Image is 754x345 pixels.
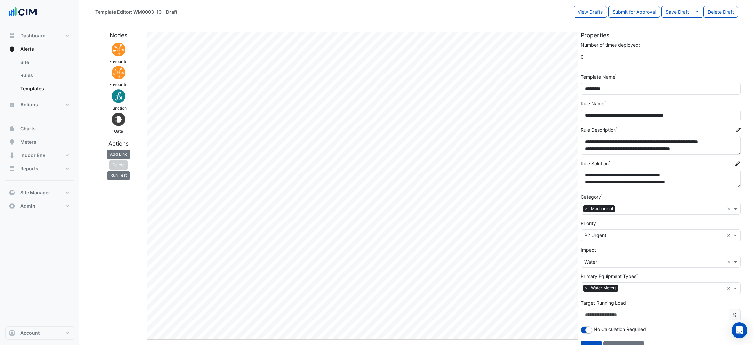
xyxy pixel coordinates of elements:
label: Rule Name [581,100,604,107]
button: Submit for Approval [608,6,660,18]
app-icon: Indoor Env [9,152,15,159]
app-icon: Alerts [9,46,15,52]
button: Site Manager [5,186,74,199]
label: No Calculation Required [594,326,646,333]
app-icon: Actions [9,101,15,108]
button: Actions [5,98,74,111]
label: Priority [581,220,596,227]
span: Water Meters [589,285,618,291]
label: Template Name [581,74,615,80]
small: Favourite [109,59,127,64]
a: Site [15,56,74,69]
img: Gate [110,111,127,127]
label: Primary Equipment Types [581,273,636,280]
span: Alerts [20,46,34,52]
app-icon: Reports [9,165,15,172]
label: Impact [581,246,596,253]
span: × [583,285,589,291]
span: Clear [727,232,732,239]
h5: Actions [93,140,144,147]
img: Favourite [110,41,127,58]
a: Templates [15,82,74,95]
app-icon: Admin [9,203,15,209]
a: Rules [15,69,74,82]
small: Function [110,106,127,111]
label: Category [581,193,601,200]
img: Favourite [110,65,127,81]
button: Alerts [5,42,74,56]
button: Add Link [107,150,130,159]
button: View Drafts [574,6,607,18]
span: Admin [20,203,35,209]
img: Function [110,88,127,104]
button: Indoor Env [5,149,74,162]
span: % [729,309,741,320]
h5: Nodes [93,32,144,39]
app-icon: Charts [9,125,15,132]
button: Meters [5,135,74,149]
button: Reports [5,162,74,175]
small: Favourite [109,82,127,87]
span: Account [20,330,40,336]
button: Charts [5,122,74,135]
span: Indoor Env [20,152,45,159]
label: Rule Description [581,126,616,133]
app-icon: Site Manager [9,189,15,196]
span: × [583,205,589,212]
button: Run Test [107,171,130,180]
button: Save Draft [661,6,693,18]
span: Mechanical [589,205,615,212]
label: Number of times deployed: [581,41,640,48]
span: Dashboard [20,32,46,39]
app-icon: Meters [9,139,15,145]
span: Clear [727,205,732,212]
span: Charts [20,125,36,132]
span: Meters [20,139,36,145]
div: Open Intercom Messenger [732,322,747,338]
label: Rule Solution [581,160,609,167]
span: Reports [20,165,38,172]
img: Company Logo [8,5,38,19]
div: Alerts [5,56,74,98]
span: Actions [20,101,38,108]
h5: Properties [581,32,741,39]
small: Gate [114,129,123,134]
span: Clear [727,258,732,265]
button: Delete Draft [703,6,738,18]
label: Target Running Load [581,299,626,306]
div: Template Editor: WM0003-13 - Draft [95,8,177,15]
button: Dashboard [5,29,74,42]
span: 0 [581,51,741,63]
span: Clear [727,285,732,292]
button: Admin [5,199,74,213]
span: Site Manager [20,189,50,196]
button: Account [5,326,74,340]
app-icon: Dashboard [9,32,15,39]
